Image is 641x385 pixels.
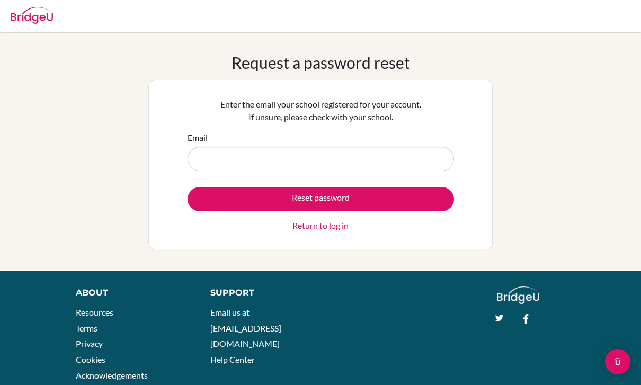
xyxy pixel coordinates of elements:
[605,349,630,374] div: Open Intercom Messenger
[76,286,186,299] div: About
[292,219,349,232] a: Return to log in
[210,286,310,299] div: Support
[188,98,454,123] p: Enter the email your school registered for your account. If unsure, please check with your school.
[497,286,540,304] img: logo_white@2x-f4f0deed5e89b7ecb1c2cc34c3e3d731f90f0f143d5ea2071677605dd97b5244.png
[188,131,208,144] label: Email
[76,338,103,348] a: Privacy
[232,53,410,72] h1: Request a password reset
[11,7,53,24] img: Bridge-U
[210,354,255,364] a: Help Center
[210,307,281,348] a: Email us at [EMAIL_ADDRESS][DOMAIN_NAME]
[76,307,113,317] a: Resources
[76,323,97,333] a: Terms
[76,354,105,364] a: Cookies
[188,187,454,211] button: Reset password
[76,370,148,380] a: Acknowledgements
